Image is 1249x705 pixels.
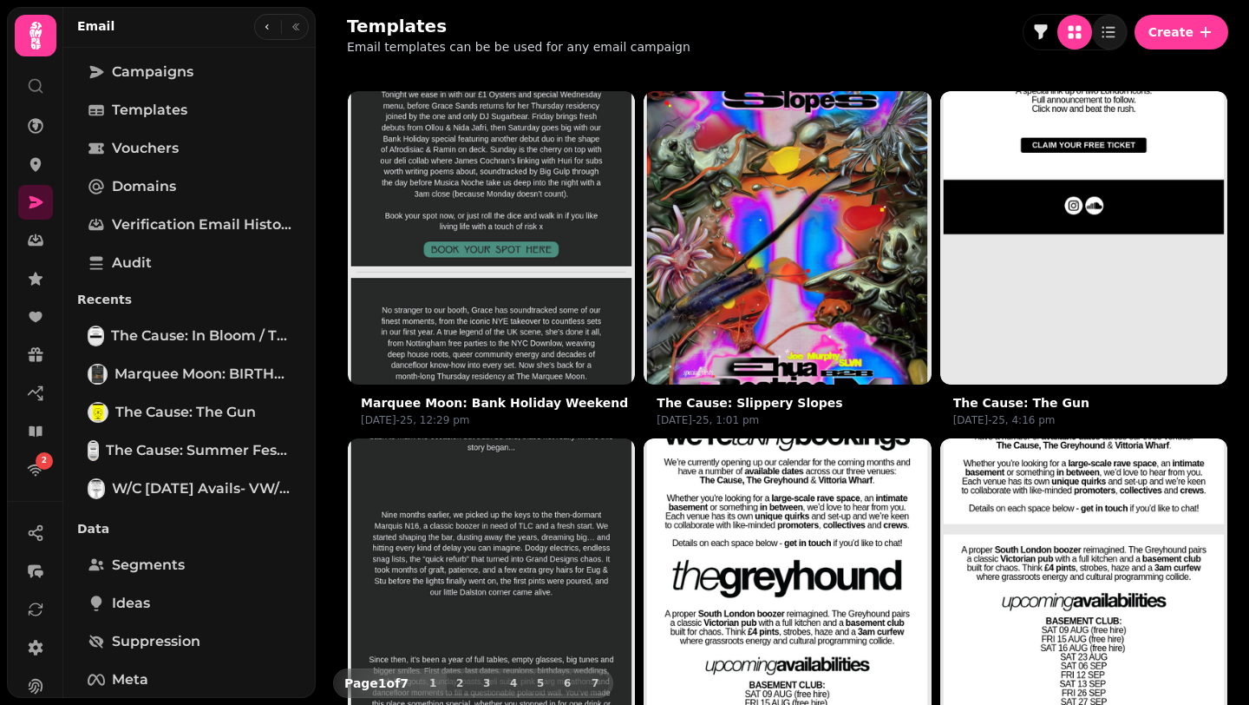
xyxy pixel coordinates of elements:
img: The Cause: Slippery Slopes [572,19,1003,451]
span: 2 [42,455,47,467]
span: Vouchers [112,138,179,159]
p: [DATE]-25, 4:16 pm [953,413,1214,427]
a: Audit [77,246,302,280]
button: Marquee Moon: Bank Holiday Weekend [361,394,628,412]
a: Domains [77,169,302,204]
a: Templates [77,93,302,128]
span: W/C [DATE] Avails- VW/GH/Club [112,478,291,499]
a: W/C 11 Aug Avails- VW/GH/ClubW/C [DATE] Avails- VW/GH/Club [77,471,302,506]
p: Page 1 of 7 [337,675,415,692]
button: 5 [526,673,554,694]
span: Campaigns [112,62,193,82]
span: Verification email history [112,214,291,235]
a: The Cause: The GunThe Cause: The Gun [77,395,302,430]
span: 1 [426,678,440,689]
img: Marquee Moon: Bank Holiday Weekend [276,19,707,451]
span: 5 [533,678,547,689]
span: 4 [507,678,520,689]
button: 2 [446,673,474,694]
a: The Cause: In Bloom / ThumbprintThe Cause: In Bloom / Thumbprint [77,319,302,353]
span: Templates [112,100,187,121]
img: The Cause: In Bloom / Thumbprint [89,327,102,345]
span: The Cause: The Gun [115,402,256,423]
button: 3 [473,673,500,694]
a: Segments [77,548,302,583]
a: Meta [77,662,302,697]
span: Meta [112,669,148,690]
a: 2 [18,452,53,487]
h2: Email [77,17,114,35]
p: Email templates can be be used for any email campaign [347,38,690,56]
a: Vouchers [77,131,302,166]
button: 4 [500,673,527,694]
span: The Cause: In Bloom / Thumbprint [111,326,291,346]
img: The Cause: Summer Fest, Halloween & MYE, MM, Slippery Slopes [89,442,97,459]
button: The Cause: Slippery Slopes [657,394,842,412]
span: 6 [560,678,574,689]
span: The Cause: Summer Fest, [DATE] & MYE, MM, Slippery Slopes [106,440,291,461]
button: Create [1135,15,1228,49]
span: 3 [480,678,494,689]
h2: Templates [347,14,680,38]
img: Marquee Moon: BIRTHDAY [89,366,106,383]
img: The Cause: The Gun [89,404,107,421]
a: Suppression [77,624,302,659]
p: Recents [77,284,302,315]
span: 7 [588,678,602,689]
span: 2 [453,678,467,689]
span: Suppression [112,631,200,652]
button: The Cause: The Gun [953,394,1089,412]
span: Segments [112,555,185,576]
button: 7 [581,673,609,694]
span: Marquee Moon: BIRTHDAY [114,364,291,385]
nav: Pagination [419,673,609,694]
a: Verification email history [77,208,302,242]
button: 1 [419,673,447,694]
a: Campaigns [77,55,302,89]
span: Audit [112,253,152,273]
a: Ideas [77,586,302,621]
a: Marquee Moon: BIRTHDAYMarquee Moon: BIRTHDAY [77,357,302,392]
img: W/C 11 Aug Avails- VW/GH/Club [89,480,103,497]
span: Ideas [112,593,150,614]
p: [DATE]-25, 12:29 pm [361,413,622,427]
a: The Cause: Summer Fest, Halloween & MYE, MM, Slippery SlopesThe Cause: Summer Fest, [DATE] & MYE,... [77,433,302,468]
p: [DATE]-25, 1:01 pm [657,413,918,427]
span: Domains [112,176,176,197]
p: Data [77,513,302,544]
button: 6 [553,673,581,694]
